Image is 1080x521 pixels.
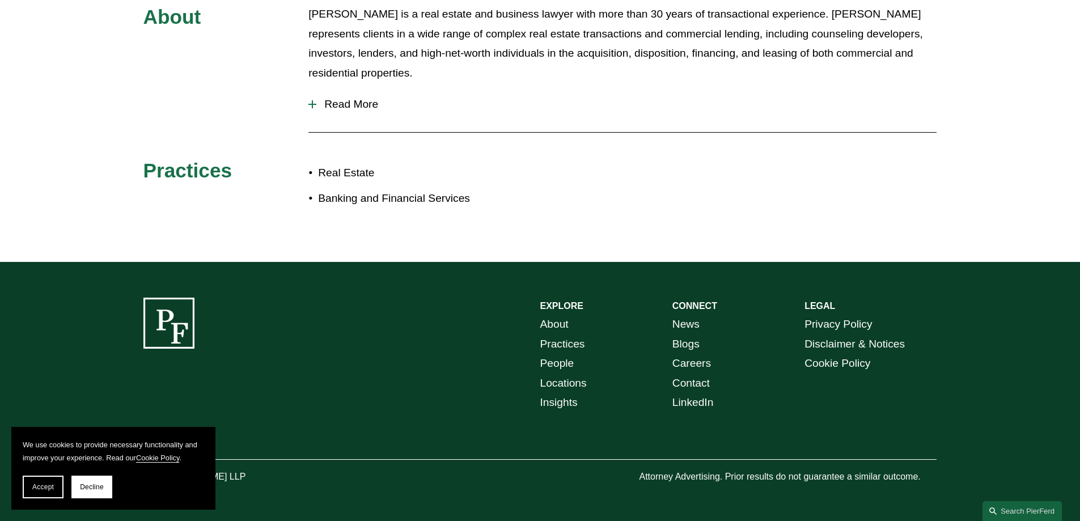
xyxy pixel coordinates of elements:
[672,354,711,374] a: Careers
[143,159,232,181] span: Practices
[672,334,700,354] a: Blogs
[672,393,714,413] a: LinkedIn
[316,98,937,111] span: Read More
[804,301,835,311] strong: LEGAL
[143,6,201,28] span: About
[136,454,180,462] a: Cookie Policy
[308,90,937,119] button: Read More
[308,5,937,83] p: [PERSON_NAME] is a real estate and business lawyer with more than 30 years of transactional exper...
[143,469,309,485] p: © [PERSON_NAME] LLP
[80,483,104,491] span: Decline
[639,469,937,485] p: Attorney Advertising. Prior results do not guarantee a similar outcome.
[540,315,569,334] a: About
[804,315,872,334] a: Privacy Policy
[540,354,574,374] a: People
[804,354,870,374] a: Cookie Policy
[11,427,215,510] section: Cookie banner
[23,476,63,498] button: Accept
[672,301,717,311] strong: CONNECT
[540,301,583,311] strong: EXPLORE
[318,189,540,209] p: Banking and Financial Services
[23,438,204,464] p: We use cookies to provide necessary functionality and improve your experience. Read our .
[982,501,1062,521] a: Search this site
[804,334,905,354] a: Disclaimer & Notices
[672,374,710,393] a: Contact
[540,334,585,354] a: Practices
[540,393,578,413] a: Insights
[318,163,540,183] p: Real Estate
[672,315,700,334] a: News
[71,476,112,498] button: Decline
[540,374,587,393] a: Locations
[32,483,54,491] span: Accept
